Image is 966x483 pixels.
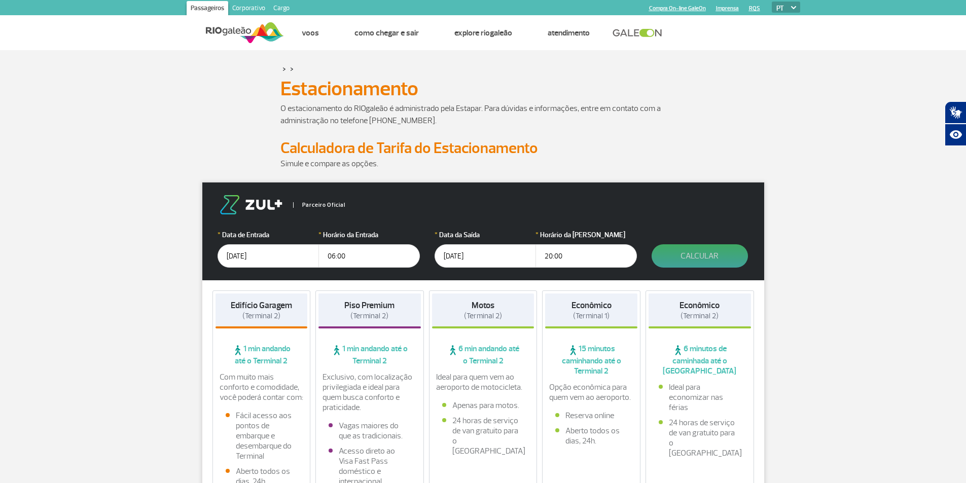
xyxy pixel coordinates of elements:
[323,372,417,413] p: Exclusivo, com localização privilegiada e ideal para quem busca conforto e praticidade.
[269,1,294,17] a: Cargo
[329,421,411,441] li: Vagas maiores do que as tradicionais.
[442,400,524,411] li: Apenas para motos.
[435,230,536,240] label: Data da Saída
[716,5,739,12] a: Imprensa
[472,300,494,311] strong: Motos
[318,230,420,240] label: Horário da Entrada
[454,28,512,38] a: Explore RIOgaleão
[280,80,686,97] h1: Estacionamento
[535,244,637,268] input: hh:mm
[220,372,304,402] p: Com muito mais conforto e comodidade, você poderá contar com:
[548,28,590,38] a: Atendimento
[354,28,419,38] a: Como chegar e sair
[226,411,298,461] li: Fácil acesso aos pontos de embarque e desembarque do Terminal
[318,344,421,366] span: 1 min andando até o Terminal 2
[679,300,720,311] strong: Econômico
[218,195,284,214] img: logo-zul.png
[350,311,388,321] span: (Terminal 2)
[945,101,966,146] div: Plugin de acessibilidade da Hand Talk.
[290,63,294,75] a: >
[945,101,966,124] button: Abrir tradutor de língua de sinais.
[344,300,395,311] strong: Piso Premium
[432,344,534,366] span: 6 min andando até o Terminal 2
[231,300,292,311] strong: Edifício Garagem
[302,28,319,38] a: Voos
[218,244,319,268] input: dd/mm/aaaa
[436,372,530,392] p: Ideal para quem vem ao aeroporto de motocicleta.
[442,416,524,456] li: 24 horas de serviço de van gratuito para o [GEOGRAPHIC_DATA]
[945,124,966,146] button: Abrir recursos assistivos.
[555,411,627,421] li: Reserva online
[318,244,420,268] input: hh:mm
[280,102,686,127] p: O estacionamento do RIOgaleão é administrado pela Estapar. Para dúvidas e informações, entre em c...
[435,244,536,268] input: dd/mm/aaaa
[659,382,741,413] li: Ideal para economizar nas férias
[228,1,269,17] a: Corporativo
[659,418,741,458] li: 24 horas de serviço de van gratuito para o [GEOGRAPHIC_DATA]
[280,158,686,170] p: Simule e compare as opções.
[573,311,610,321] span: (Terminal 1)
[187,1,228,17] a: Passageiros
[216,344,308,366] span: 1 min andando até o Terminal 2
[293,202,345,208] span: Parceiro Oficial
[555,426,627,446] li: Aberto todos os dias, 24h.
[464,311,502,321] span: (Terminal 2)
[549,382,633,402] p: Opção econômica para quem vem ao aeroporto.
[282,63,286,75] a: >
[545,344,637,376] span: 15 minutos caminhando até o Terminal 2
[535,230,637,240] label: Horário da [PERSON_NAME]
[681,311,719,321] span: (Terminal 2)
[242,311,280,321] span: (Terminal 2)
[649,5,706,12] a: Compra On-line GaleOn
[652,244,748,268] button: Calcular
[218,230,319,240] label: Data de Entrada
[649,344,751,376] span: 6 minutos de caminhada até o [GEOGRAPHIC_DATA]
[280,139,686,158] h2: Calculadora de Tarifa do Estacionamento
[749,5,760,12] a: RQS
[571,300,612,311] strong: Econômico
